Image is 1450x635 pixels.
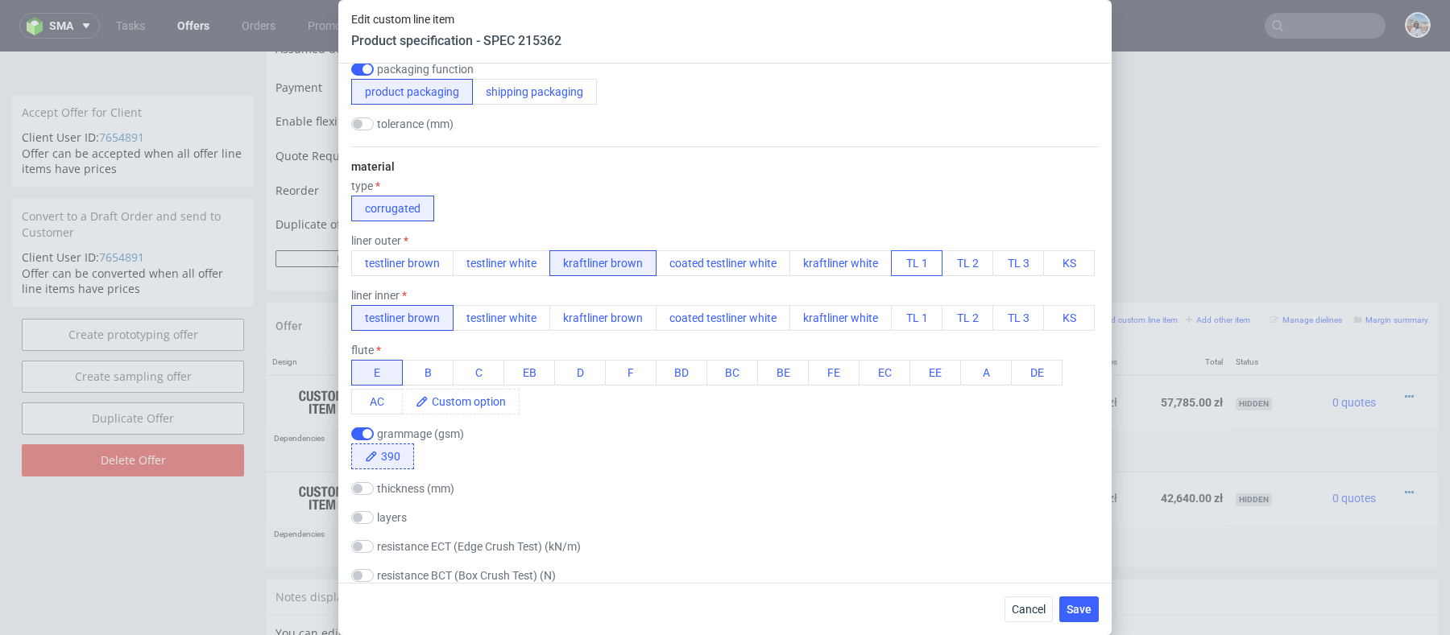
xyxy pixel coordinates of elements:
[825,324,922,377] td: 8.55 zł
[12,43,254,79] div: Accept Offer for Client
[771,420,826,473] td: 6500
[605,360,657,386] button: F
[771,390,826,420] td: 1
[992,305,1044,331] button: TL 3
[808,360,860,386] button: FE
[497,298,770,324] th: Name
[825,486,922,516] td: 2,210.00 zł
[909,360,961,386] button: EE
[992,250,1044,276] button: TL 3
[1059,596,1099,622] button: Save
[1012,604,1046,615] span: Cancel
[771,486,826,516] td: 1
[656,250,790,276] button: coated testliner white
[549,305,657,331] button: kraftliner brown
[12,78,254,135] div: Offer can be accepted when all offer line items have prices
[378,444,413,468] span: 390
[377,540,581,553] label: resistance ECT (Edge Crush Test) (kN/m)
[1332,344,1376,357] span: 0 quotes
[502,25,831,47] button: Single payment (default)
[891,250,942,276] button: TL 1
[99,78,144,93] a: 7654891
[1236,346,1272,359] span: hidden
[351,360,403,386] button: E
[623,433,681,446] span: SPEC- 215362
[282,427,362,467] img: ico-item-custom-a8f9c3db6a5631ce2f509e228e8b95abde266dc4376634de7b166047de09ff05.png
[656,305,790,331] button: coated testliner white
[503,334,764,367] div: Custom • Custom
[275,159,498,197] td: Duplicate of (Offer ID)
[656,360,707,386] button: BD
[1270,264,1342,273] small: Manage dielines
[351,160,395,173] label: material
[1027,420,1124,473] td: 2,210.00 zł
[1090,264,1178,273] small: Add custom line item
[503,431,620,447] span: kal-store | Nowy projekt
[377,63,474,76] label: packaging function
[825,390,922,420] td: 2,210.00 zł
[351,344,381,357] label: flute
[513,162,819,184] input: Only numbers
[549,250,657,276] button: kraftliner brown
[351,305,454,331] button: testliner brown
[771,298,826,324] th: Quant.
[984,264,1082,273] small: Add line item from VMA
[453,250,550,276] button: testliner white
[417,64,430,76] img: Hokodo
[377,427,464,440] label: grammage (gsm)
[99,198,144,213] a: 7654891
[275,268,302,281] span: Offer
[22,267,244,299] a: Create prototyping offer
[1354,264,1428,273] small: Margin summary
[922,298,1027,324] th: Net Total
[12,198,254,255] div: Offer can be converted when all offer line items have prices
[1043,250,1095,276] button: KS
[554,360,606,386] button: D
[377,118,454,130] label: tolerance (mm)
[351,234,408,247] label: liner outer
[503,336,620,352] span: kal-store | Nowy projekt
[503,430,764,463] div: Custom • Custom
[351,13,561,26] span: Edit custom line item
[427,399,466,412] strong: 768928
[351,196,434,221] button: corrugated
[22,78,244,94] p: Client User ID:
[1186,264,1250,273] small: Add other item
[1124,298,1229,324] th: Total
[427,495,466,508] strong: 768929
[1027,298,1124,324] th: Dependencies
[503,360,555,386] button: EB
[503,398,535,414] span: Dostawa
[275,129,498,160] td: Reorder
[266,298,411,324] th: Design
[453,360,504,386] button: C
[411,298,497,324] th: ID
[1236,442,1272,455] span: hidden
[789,305,892,331] button: kraftliner white
[22,309,244,341] a: Create sampling offer
[351,179,380,192] label: type
[1027,324,1124,377] td: 2,210.00 zł
[922,486,1027,516] td: 2,210.00 zł
[922,324,1027,377] td: 55,575.00 zł
[351,389,403,414] button: AC
[503,493,535,509] span: Dostawa
[275,60,498,91] td: Enable flexible payments
[922,420,1027,473] td: 40,430.00 zł
[282,331,362,371] img: ico-item-custom-a8f9c3db6a5631ce2f509e228e8b95abde266dc4376634de7b166047de09ff05.png
[453,305,550,331] button: testliner white
[789,250,892,276] button: kraftliner white
[942,305,993,331] button: TL 2
[472,79,597,105] button: shipping packaging
[891,305,942,331] button: TL 1
[377,482,454,495] label: thickness (mm)
[351,289,407,302] label: liner inner
[377,569,556,582] label: resistance BCT (Box Crush Test) (N)
[266,528,1438,563] div: Notes displayed below the Offer
[275,91,498,129] td: Quote Request ID
[706,360,758,386] button: BC
[351,79,473,105] button: product packaging
[417,440,456,453] strong: 768927
[1005,596,1053,622] button: Cancel
[825,298,922,324] th: Unit Price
